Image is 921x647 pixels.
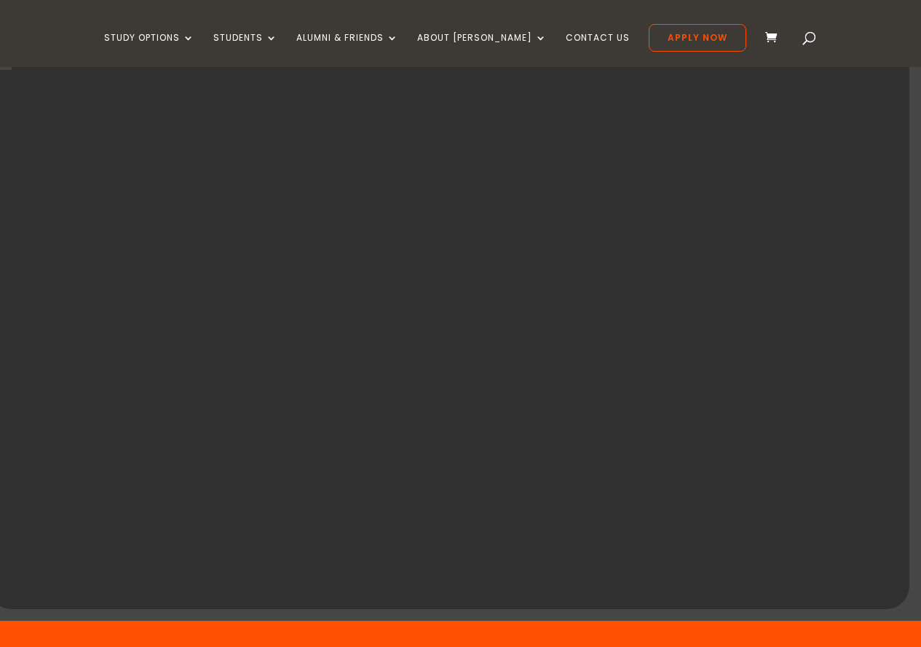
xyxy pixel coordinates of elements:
[417,33,547,67] a: About [PERSON_NAME]
[213,33,277,67] a: Students
[649,24,746,52] a: Apply Now
[104,33,194,67] a: Study Options
[566,33,630,67] a: Contact Us
[296,33,398,67] a: Alumni & Friends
